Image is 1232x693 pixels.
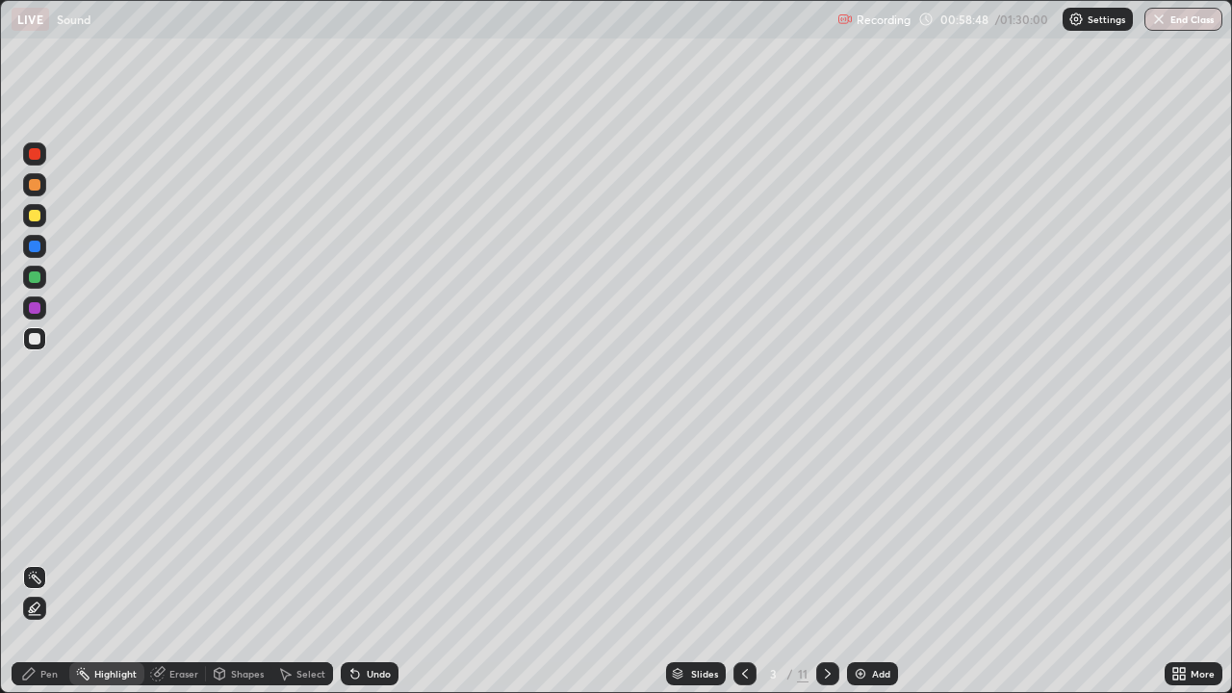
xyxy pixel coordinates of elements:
div: Pen [40,669,58,679]
button: End Class [1144,8,1222,31]
p: LIVE [17,12,43,27]
div: More [1191,669,1215,679]
div: Slides [691,669,718,679]
div: Add [872,669,890,679]
div: Shapes [231,669,264,679]
div: / [787,668,793,680]
img: class-settings-icons [1068,12,1084,27]
div: Highlight [94,669,137,679]
div: 11 [797,665,808,682]
img: recording.375f2c34.svg [837,12,853,27]
p: Settings [1088,14,1125,24]
div: Undo [367,669,391,679]
div: Eraser [169,669,198,679]
img: add-slide-button [853,666,868,681]
div: Select [296,669,325,679]
div: 3 [764,668,783,680]
img: end-class-cross [1151,12,1167,27]
p: Recording [857,13,911,27]
p: Sound [57,12,90,27]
